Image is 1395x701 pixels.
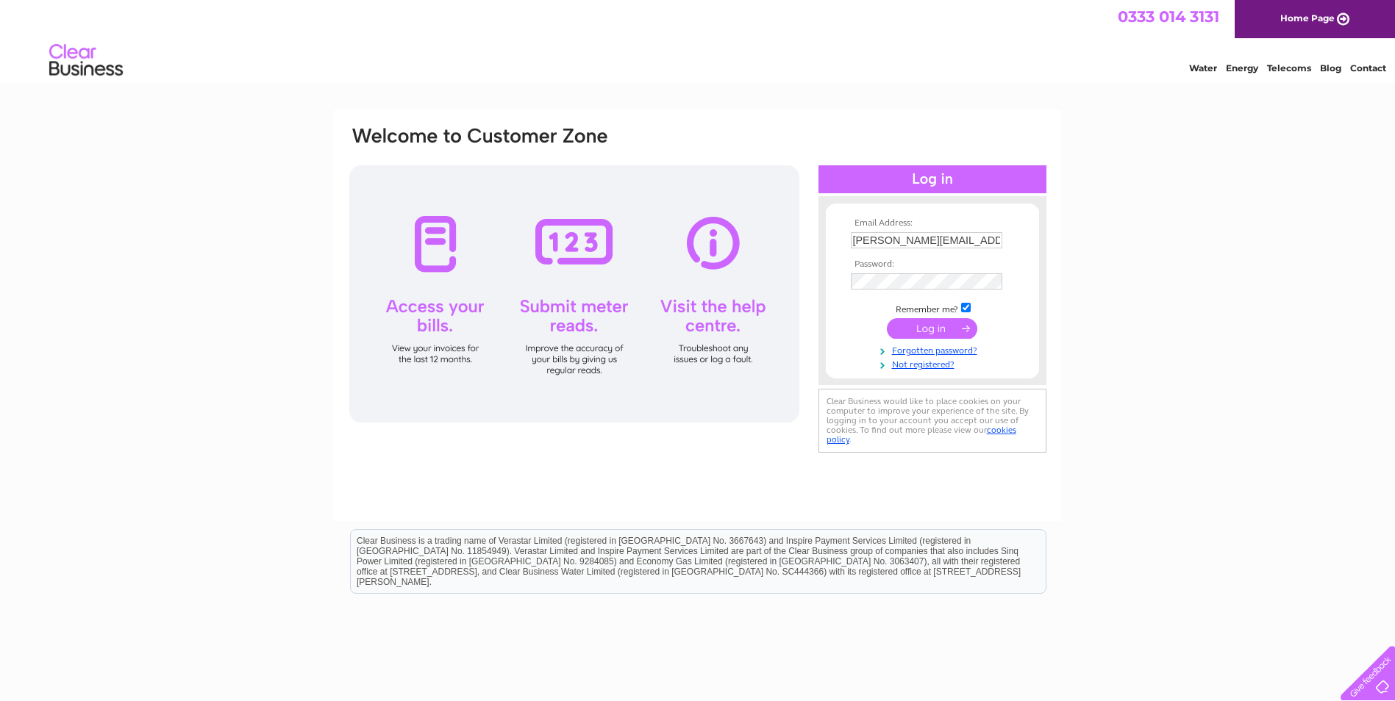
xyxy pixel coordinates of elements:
[847,301,1018,315] td: Remember me?
[1226,62,1258,73] a: Energy
[827,425,1016,445] a: cookies policy
[49,38,124,83] img: logo.png
[1267,62,1311,73] a: Telecoms
[1118,7,1219,26] a: 0333 014 3131
[351,8,1046,71] div: Clear Business is a trading name of Verastar Limited (registered in [GEOGRAPHIC_DATA] No. 3667643...
[887,318,977,339] input: Submit
[1320,62,1341,73] a: Blog
[851,356,1018,370] a: Not registered?
[847,259,1018,270] th: Password:
[851,342,1018,356] a: Forgotten password?
[1350,62,1386,73] a: Contact
[1189,62,1217,73] a: Water
[818,389,1046,453] div: Clear Business would like to place cookies on your computer to improve your experience of the sit...
[847,218,1018,229] th: Email Address:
